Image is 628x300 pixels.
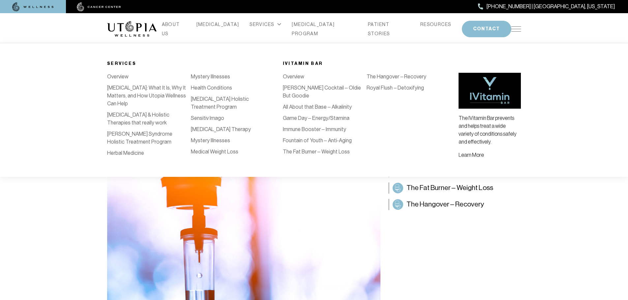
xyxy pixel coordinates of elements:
[275,96,314,102] a: [MEDICAL_DATA]
[406,199,484,210] span: The Hangover – Recovery
[162,20,186,38] a: ABOUT US
[283,115,349,121] a: Game Day – Energy/Stamina
[275,107,314,113] a: [MEDICAL_DATA]
[406,183,493,193] span: The Fat Burner – Weight Loss
[388,182,521,194] a: The Fat Burner – Weight LossThe Fat Burner – Weight Loss
[107,150,144,156] a: Herbal Medicine
[367,73,426,80] a: The Hangover – Recovery
[250,20,281,29] div: SERVICES
[12,2,54,12] img: wellness
[77,2,121,12] img: cancer center
[191,73,230,80] a: Mystery Illnesses
[394,201,402,208] img: The Hangover – Recovery
[107,131,172,145] a: [PERSON_NAME] Syndrome Holistic Treatment Program
[191,115,224,121] a: Sensitiv Imago
[368,20,410,38] a: PATIENT STORIES
[191,149,238,155] a: Medical Weight Loss
[462,21,511,37] button: CONTACT
[394,184,402,192] img: The Fat Burner – Weight Loss
[283,126,346,132] a: Immune Booster – Immunity
[388,199,521,210] a: The Hangover – RecoveryThe Hangover – Recovery
[107,21,157,37] img: logo
[191,137,230,144] a: Mystery Illnesses
[107,60,275,68] div: Services
[367,85,424,91] a: Royal Flush – Detoxifying
[107,112,169,126] a: [MEDICAL_DATA] & Holistic Therapies that really work
[292,20,357,38] a: [MEDICAL_DATA] PROGRAM
[459,152,484,158] a: Learn More
[459,114,521,146] p: The IVitamin Bar prevents and helps treat a wide variety of conditions safely and effectively.
[283,137,352,144] a: Fountain of Youth – Anti-Aging
[191,85,232,91] a: Health Conditions
[283,60,451,68] div: iVitamin Bar
[191,96,249,110] a: [MEDICAL_DATA] Holistic Treatment Program
[487,2,615,11] span: [PHONE_NUMBER] | [GEOGRAPHIC_DATA], [US_STATE]
[478,2,615,11] a: [PHONE_NUMBER] | [GEOGRAPHIC_DATA], [US_STATE]
[459,73,521,109] img: vitamin bar
[275,73,318,80] a: IV Vitamin Therapy
[511,26,521,32] img: icon-hamburger
[283,149,350,155] a: The Fat Burner – Weight Loss
[191,126,251,132] a: [MEDICAL_DATA] Therapy
[283,73,304,80] a: Overview
[107,85,186,107] a: [MEDICAL_DATA]: What It Is, Why It Matters, and How Utopia Wellness Can Help
[283,104,352,110] a: All About that Base – Alkalinity
[196,20,239,29] a: [MEDICAL_DATA]
[275,118,329,124] a: Bio-Identical Hormones
[107,73,129,80] a: Overview
[283,85,361,99] a: [PERSON_NAME] Cocktail – Oldie But Goodie
[275,85,308,91] a: Detoxification
[420,20,451,29] a: RESOURCES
